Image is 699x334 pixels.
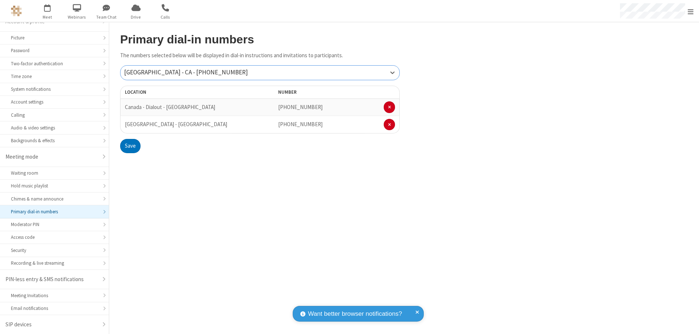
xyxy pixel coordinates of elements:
[11,124,98,131] div: Audio & video settings
[11,247,98,254] div: Security
[11,5,22,16] img: QA Selenium DO NOT DELETE OR CHANGE
[11,305,98,312] div: Email notifications
[120,86,232,99] th: Location
[152,14,179,20] span: Calls
[120,99,232,116] td: Canada - Dialout - [GEOGRAPHIC_DATA]
[5,275,98,284] div: PIN-less entry & SMS notifications
[11,182,98,189] div: Hold music playlist
[120,33,400,46] h2: Primary dial-in numbers
[11,234,98,241] div: Access code
[120,139,141,154] button: Save
[278,104,323,110] span: [PHONE_NUMBER]
[11,112,98,119] div: Calling
[5,153,98,161] div: Meeting mode
[34,14,61,20] span: Meet
[278,121,323,128] span: [PHONE_NUMBER]
[11,60,98,67] div: Two-factor authentication
[11,170,98,176] div: Waiting room
[120,51,400,60] p: The numbers selected below will be displayed in dial-in instructions and invitations to participa...
[11,208,98,215] div: Primary dial-in numbers
[11,98,98,105] div: Account settings
[11,86,98,93] div: System notifications
[11,195,98,202] div: Chimes & name announce
[124,68,248,76] span: [GEOGRAPHIC_DATA] - CA - [PHONE_NUMBER]
[5,321,98,329] div: SIP devices
[11,73,98,80] div: Time zone
[122,14,150,20] span: Drive
[120,116,232,133] td: [GEOGRAPHIC_DATA] - [GEOGRAPHIC_DATA]
[308,309,402,319] span: Want better browser notifications?
[11,260,98,267] div: Recording & live streaming
[11,47,98,54] div: Password
[11,34,98,41] div: Picture
[274,86,400,99] th: Number
[11,137,98,144] div: Backgrounds & effects
[11,221,98,228] div: Moderator PIN
[11,292,98,299] div: Meeting Invitations
[63,14,91,20] span: Webinars
[93,14,120,20] span: Team Chat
